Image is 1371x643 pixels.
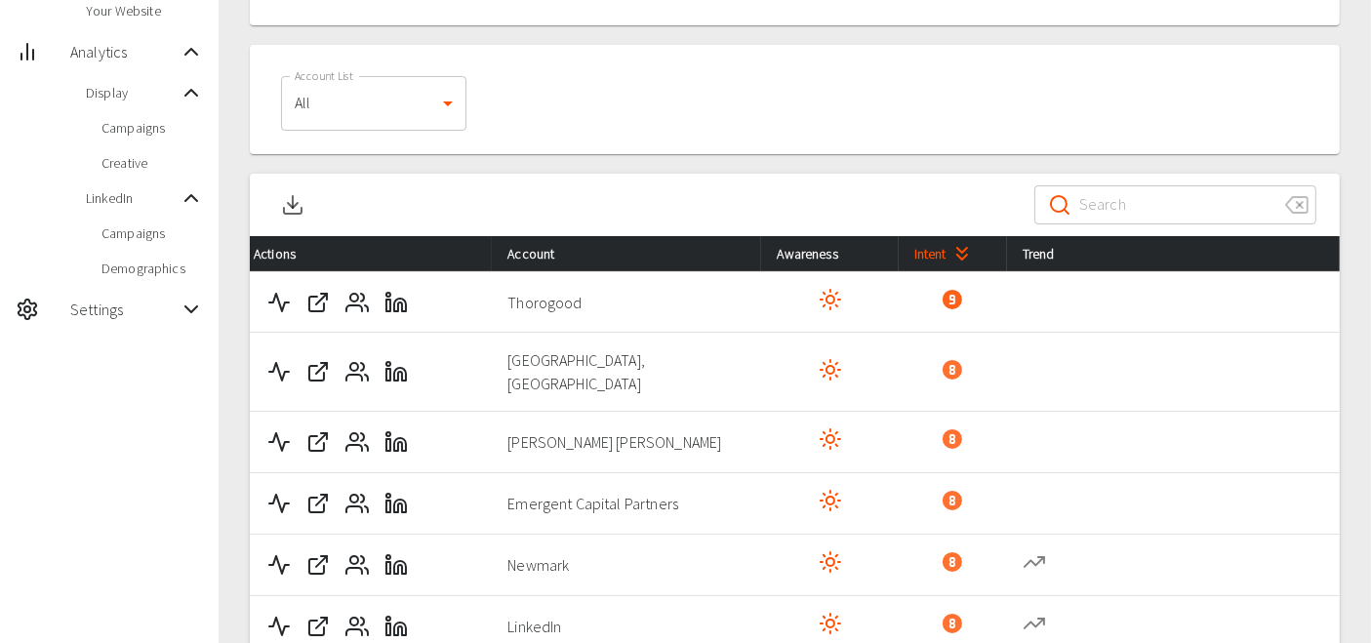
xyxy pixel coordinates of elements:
[507,242,746,265] div: Account
[260,484,299,523] button: Activity
[260,545,299,584] button: Activity
[299,422,338,462] button: Web Site
[819,489,842,512] svg: Visited Web Site
[507,492,746,515] p: Emergent Capital Partners
[507,553,746,577] p: Newmark
[507,615,746,638] p: LinkedIn
[377,545,416,584] button: LinkedIn
[507,242,585,265] span: Account
[281,76,466,131] div: All
[70,298,180,321] span: Settings
[101,153,203,173] span: Creative
[101,259,203,278] span: Demographics
[819,427,842,451] svg: Visited Web Site
[338,283,377,322] button: Contacts
[101,118,203,138] span: Campaigns
[777,242,868,265] span: Awareness
[260,352,299,391] button: Activity
[377,352,416,391] button: LinkedIn
[914,242,978,265] span: Intent
[101,223,203,243] span: Campaigns
[260,422,299,462] button: Activity
[507,430,746,454] p: [PERSON_NAME] [PERSON_NAME]
[819,358,842,382] svg: Visited Web Site
[299,545,338,584] button: Web Site
[819,612,842,635] svg: Visited Web Site
[819,288,842,311] svg: Visited Web Site
[507,291,746,314] p: Thorogood
[338,545,377,584] button: Contacts
[377,283,416,322] button: LinkedIn
[295,67,353,84] label: Account List
[914,242,991,265] div: Intent
[1023,242,1324,265] div: Trend
[1048,193,1071,217] svg: Search
[273,174,312,236] button: Download
[1079,178,1270,232] input: Search
[507,348,746,395] p: [GEOGRAPHIC_DATA], [GEOGRAPHIC_DATA]
[377,484,416,523] button: LinkedIn
[338,422,377,462] button: Contacts
[70,40,180,63] span: Analytics
[299,283,338,322] button: Web Site
[1023,242,1086,265] span: Trend
[299,352,338,391] button: Web Site
[819,550,842,574] svg: Visited Web Site
[86,188,180,208] span: LinkedIn
[338,352,377,391] button: Contacts
[86,1,203,20] span: Your Website
[299,484,338,523] button: Web Site
[377,422,416,462] button: LinkedIn
[86,83,180,102] span: Display
[777,242,882,265] div: Awareness
[260,283,299,322] button: Activity
[338,484,377,523] button: Contacts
